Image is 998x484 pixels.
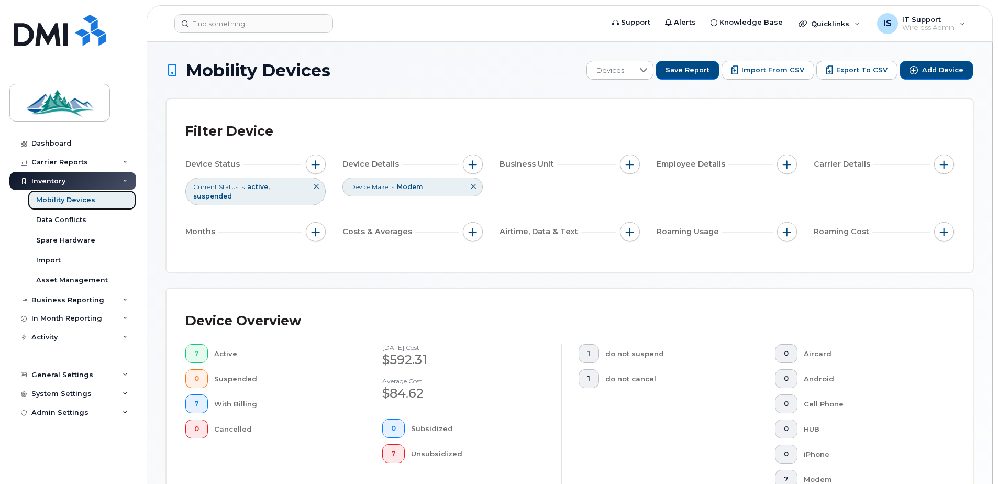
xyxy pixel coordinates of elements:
[500,226,581,237] span: Airtime, Data & Text
[804,394,938,413] div: Cell Phone
[775,420,797,438] button: 0
[397,183,423,191] span: Modem
[605,369,741,388] div: do not cancel
[804,445,938,464] div: iPhone
[214,369,349,388] div: Suspended
[587,349,590,358] span: 1
[775,369,797,388] button: 0
[741,65,804,75] span: Import from CSV
[666,65,709,75] span: Save Report
[194,425,199,433] span: 0
[185,420,208,438] button: 0
[775,344,797,363] button: 0
[784,475,789,483] span: 7
[722,61,814,80] button: Import from CSV
[784,400,789,408] span: 0
[185,394,208,413] button: 7
[350,182,388,191] span: Device Make
[185,344,208,363] button: 7
[185,369,208,388] button: 0
[657,226,722,237] span: Roaming Usage
[240,182,245,191] span: is
[382,344,545,351] h4: [DATE] cost
[193,192,232,200] span: suspended
[185,307,301,335] div: Device Overview
[411,444,545,463] div: Unsubsidized
[185,226,218,237] span: Months
[342,159,402,170] span: Device Details
[194,400,199,408] span: 7
[784,375,789,383] span: 0
[579,369,599,388] button: 1
[784,349,789,358] span: 0
[814,159,873,170] span: Carrier Details
[836,65,888,75] span: Export to CSV
[784,425,789,433] span: 0
[247,183,270,191] span: active
[391,424,396,433] span: 0
[411,419,545,438] div: Subsidized
[390,182,394,191] span: is
[587,61,634,80] span: Devices
[816,61,897,80] button: Export to CSV
[775,445,797,464] button: 0
[922,65,963,75] span: Add Device
[185,159,243,170] span: Device Status
[382,378,545,384] h4: Average cost
[391,449,396,458] span: 7
[500,159,557,170] span: Business Unit
[814,226,872,237] span: Roaming Cost
[186,61,330,80] span: Mobility Devices
[214,420,349,438] div: Cancelled
[193,182,238,191] span: Current Status
[185,118,273,145] div: Filter Device
[382,384,545,402] div: $84.62
[587,375,590,383] span: 1
[342,226,415,237] span: Costs & Averages
[900,61,973,80] button: Add Device
[382,444,405,463] button: 7
[214,394,349,413] div: With Billing
[804,344,938,363] div: Aircard
[804,369,938,388] div: Android
[382,419,405,438] button: 0
[579,344,599,363] button: 1
[382,351,545,369] div: $592.31
[194,375,199,383] span: 0
[784,450,789,458] span: 0
[804,420,938,438] div: HUB
[657,159,728,170] span: Employee Details
[214,344,349,363] div: Active
[775,394,797,413] button: 0
[194,349,199,358] span: 7
[656,61,719,80] button: Save Report
[605,344,741,363] div: do not suspend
